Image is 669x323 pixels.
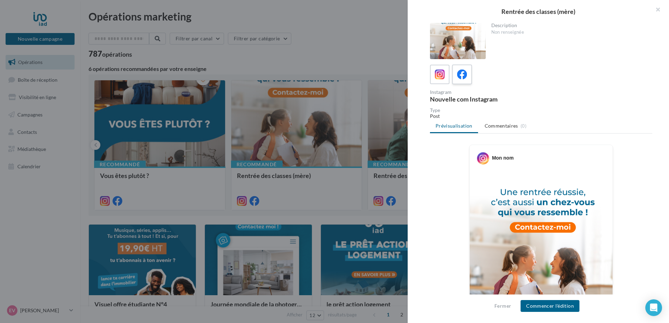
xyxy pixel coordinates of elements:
div: Mon nom [492,154,514,161]
div: Rentrée des classes (mère) [419,8,658,15]
div: Non renseignée [491,29,647,35]
div: Post [430,113,652,120]
div: Nouvelle com Instagram [430,96,538,102]
div: Open Intercom Messenger [645,299,662,316]
button: Fermer [492,302,514,310]
div: Instagram [430,90,538,95]
span: Commentaires [485,122,518,129]
button: Commencer l'édition [521,300,579,312]
div: Type [430,108,652,113]
div: Description [491,23,647,28]
span: (0) [521,123,526,129]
